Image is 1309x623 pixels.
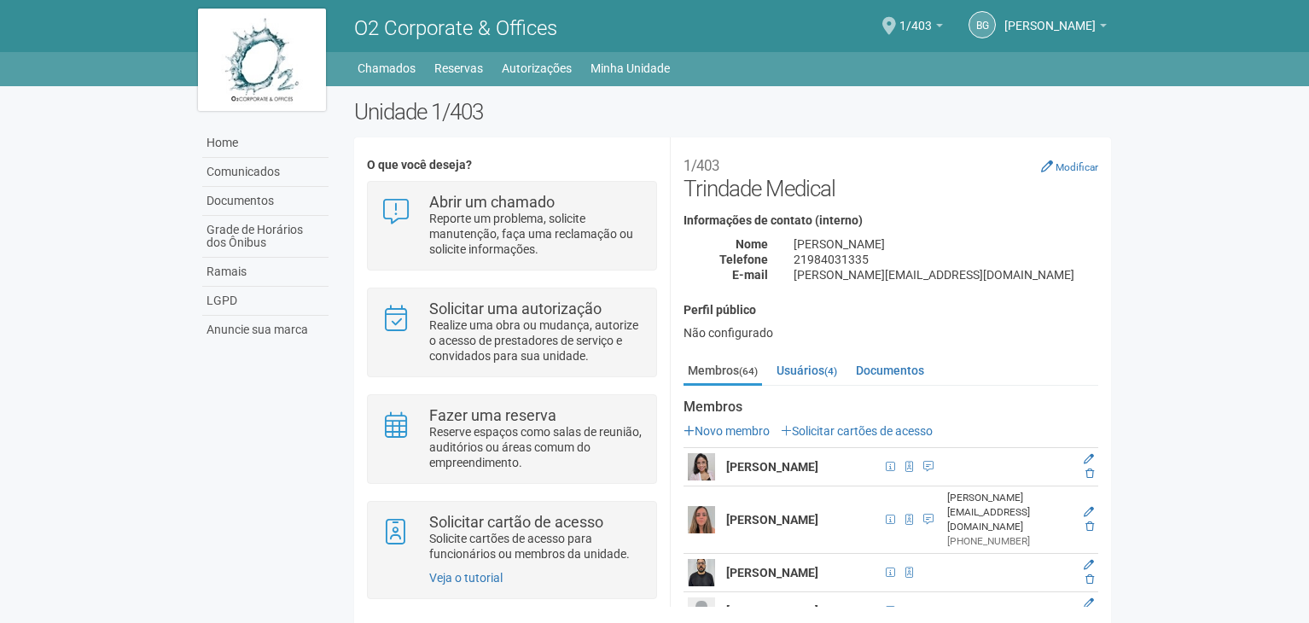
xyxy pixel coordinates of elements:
[429,406,556,424] strong: Fazer uma reserva
[726,566,818,579] strong: [PERSON_NAME]
[202,158,329,187] a: Comunicados
[899,3,932,32] span: 1/403
[381,408,643,470] a: Fazer uma reserva Reserve espaços como salas de reunião, auditórios ou áreas comum do empreendime...
[429,531,643,562] p: Solicite cartões de acesso para funcionários ou membros da unidade.
[688,506,715,533] img: user.png
[726,460,818,474] strong: [PERSON_NAME]
[381,515,643,562] a: Solicitar cartão de acesso Solicite cartões de acesso para funcionários ou membros da unidade.
[429,317,643,364] p: Realize uma obra ou mudança, autorize o acesso de prestadores de serviço e convidados para sua un...
[684,325,1098,341] div: Não configurado
[502,56,572,80] a: Autorizações
[824,365,837,377] small: (4)
[429,211,643,257] p: Reporte um problema, solicite manutenção, faça uma reclamação ou solicite informações.
[1085,521,1094,533] a: Excluir membro
[1084,559,1094,571] a: Editar membro
[781,236,1111,252] div: [PERSON_NAME]
[202,216,329,258] a: Grade de Horários dos Ônibus
[781,267,1111,282] div: [PERSON_NAME][EMAIL_ADDRESS][DOMAIN_NAME]
[1056,161,1098,173] small: Modificar
[1084,453,1094,465] a: Editar membro
[367,159,656,172] h4: O que você deseja?
[969,11,996,38] a: BG
[434,56,483,80] a: Reservas
[591,56,670,80] a: Minha Unidade
[684,424,770,438] a: Novo membro
[684,214,1098,227] h4: Informações de contato (interno)
[732,268,768,282] strong: E-mail
[781,252,1111,267] div: 21984031335
[429,193,555,211] strong: Abrir um chamado
[688,559,715,586] img: user.png
[381,195,643,257] a: Abrir um chamado Reporte um problema, solicite manutenção, faça uma reclamação ou solicite inform...
[1084,597,1094,609] a: Editar membro
[684,304,1098,317] h4: Perfil público
[781,424,933,438] a: Solicitar cartões de acesso
[726,513,818,527] strong: [PERSON_NAME]
[772,358,841,383] a: Usuários(4)
[1004,21,1107,35] a: [PERSON_NAME]
[726,604,818,618] strong: [PERSON_NAME]
[1085,574,1094,585] a: Excluir membro
[1084,506,1094,518] a: Editar membro
[202,187,329,216] a: Documentos
[429,571,503,585] a: Veja o tutorial
[202,258,329,287] a: Ramais
[381,301,643,364] a: Solicitar uma autorização Realize uma obra ou mudança, autorize o acesso de prestadores de serviç...
[1004,3,1096,32] span: Bruna Garrido
[684,358,762,386] a: Membros(64)
[1085,468,1094,480] a: Excluir membro
[429,300,602,317] strong: Solicitar uma autorização
[429,424,643,470] p: Reserve espaços como salas de reunião, auditórios ou áreas comum do empreendimento.
[202,316,329,344] a: Anuncie sua marca
[739,365,758,377] small: (64)
[684,157,719,174] small: 1/403
[719,253,768,266] strong: Telefone
[684,150,1098,201] h2: Trindade Medical
[354,16,557,40] span: O2 Corporate & Offices
[684,399,1098,415] strong: Membros
[688,453,715,480] img: user.png
[899,21,943,35] a: 1/403
[429,513,603,531] strong: Solicitar cartão de acesso
[202,129,329,158] a: Home
[736,237,768,251] strong: Nome
[947,534,1072,549] div: [PHONE_NUMBER]
[198,9,326,111] img: logo.jpg
[358,56,416,80] a: Chamados
[1041,160,1098,173] a: Modificar
[852,358,928,383] a: Documentos
[947,491,1072,534] div: [PERSON_NAME][EMAIL_ADDRESS][DOMAIN_NAME]
[202,287,329,316] a: LGPD
[354,99,1111,125] h2: Unidade 1/403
